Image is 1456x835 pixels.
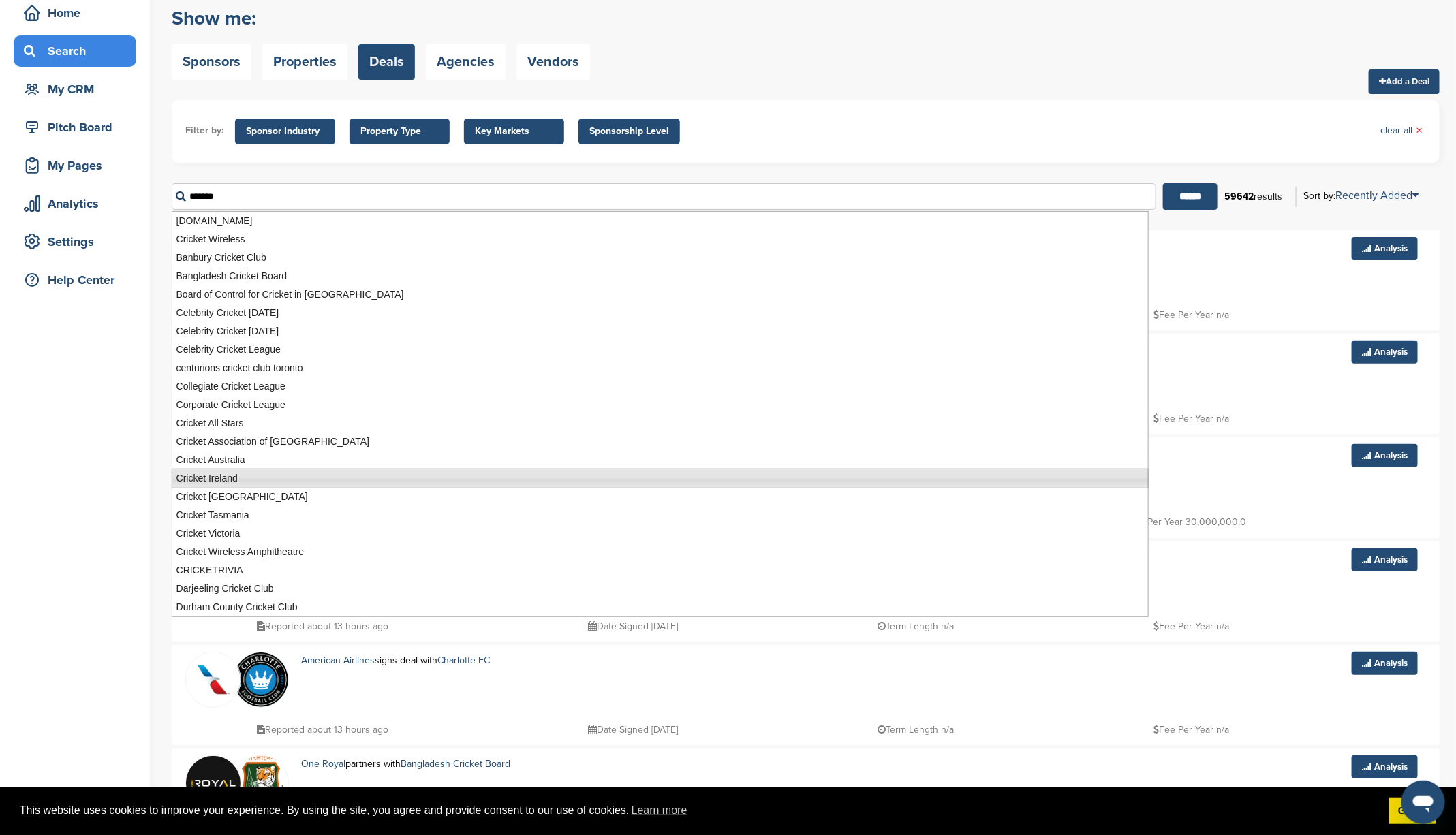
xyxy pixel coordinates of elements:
li: Corporate Cricket League [172,396,1148,414]
a: Add a Deal [1369,69,1440,94]
a: Analysis [1352,755,1418,778]
a: Pitch Board [14,112,136,143]
li: Celebrity Cricket [DATE] [172,304,1148,322]
p: Fee Per Year n/a [1154,306,1230,324]
div: Home [20,1,136,25]
img: Q4ahkxz8 400x400 [186,652,241,707]
a: Properties [262,44,347,80]
li: Filter by: [185,123,224,138]
a: clear all× [1380,123,1423,138]
p: partners with [301,755,576,772]
a: Agencies [426,44,506,80]
li: Board of Control for Cricket in [GEOGRAPHIC_DATA] [172,285,1148,304]
a: Bangladesh Cricket Board [401,758,510,770]
a: Sponsors [172,44,251,80]
a: One Royal [301,758,345,770]
li: CRICKETRIVIA [172,561,1148,580]
div: results [1218,185,1289,208]
p: Date Signed [DATE] [588,618,678,635]
p: Fee Per Year n/a [1154,721,1230,738]
a: Recently Added [1335,189,1419,202]
a: Vendors [516,44,590,80]
li: Celebrity Cricket [DATE] [172,322,1148,341]
li: Cricket [GEOGRAPHIC_DATA] [172,488,1148,506]
span: Property Type [360,124,439,139]
p: Fee Per Year n/a [1154,618,1230,635]
p: Reported about 13 hours ago [257,721,388,738]
div: Search [20,39,136,63]
a: American Airlines [301,655,375,666]
a: Analysis [1352,237,1418,260]
img: 330px charlotte fc logo.svg [234,652,288,707]
a: My Pages [14,150,136,181]
a: My CRM [14,74,136,105]
li: Darjeeling Cricket Club [172,580,1148,598]
p: signs deal with [301,652,549,669]
div: My Pages [20,153,136,178]
li: Banbury Cricket Club [172,249,1148,267]
p: Term Length n/a [878,721,955,738]
div: Help Center [20,268,136,292]
p: Reported about 13 hours ago [257,618,388,635]
p: Date Signed [DATE] [588,721,678,738]
a: dismiss cookie message [1389,798,1436,825]
a: Analysis [1352,652,1418,675]
span: × [1416,123,1423,138]
div: My CRM [20,77,136,101]
div: Sort by: [1303,190,1419,201]
a: Analysis [1352,444,1418,467]
li: Collegiate Cricket League [172,377,1148,396]
b: 59642 [1224,191,1254,202]
a: Settings [14,226,136,257]
span: This website uses cookies to improve your experience. By using the site, you agree and provide co... [20,800,1378,821]
a: Analytics [14,188,136,219]
span: Key Markets [475,124,553,139]
li: [DOMAIN_NAME] [172,212,1148,230]
li: Durham County Cricket Club [172,598,1148,616]
p: Fee Per Year 30,000,000.0 [1123,514,1246,531]
img: Open uri20141112 64162 1947g57?1415806541 [234,756,288,810]
li: Celebrity Cricket League [172,341,1148,359]
li: Cricket Australia [172,451,1148,469]
li: Cricket All Stars [172,414,1148,432]
li: Cricket Wireless Amphitheatre [172,543,1148,561]
a: Analysis [1352,548,1418,571]
li: Bangladesh Cricket Board [172,267,1148,285]
img: S8lgkjzz 400x400 [186,756,241,810]
li: Cricket Wireless [172,230,1148,249]
a: Deals [358,44,415,80]
li: Cricket Tasmania [172,506,1148,524]
li: centurions cricket club toronto [172,359,1148,377]
li: Cricket Association of [GEOGRAPHIC_DATA] [172,432,1148,451]
a: Search [14,35,136,67]
div: Settings [20,230,136,254]
p: Fee Per Year n/a [1154,410,1230,427]
span: Sponsor Industry [246,124,324,139]
a: Help Center [14,264,136,296]
a: learn more about cookies [630,800,690,821]
p: Term Length n/a [878,618,955,635]
iframe: Button to launch messaging window [1401,781,1445,824]
span: Sponsorship Level [589,124,669,139]
a: Analysis [1352,341,1418,364]
li: Cricket Ireland [172,469,1149,488]
a: Charlotte FC [437,655,490,666]
div: Pitch Board [20,115,136,140]
div: Analytics [20,191,136,216]
li: Cricket Victoria [172,524,1148,543]
h2: Show me: [172,6,590,31]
